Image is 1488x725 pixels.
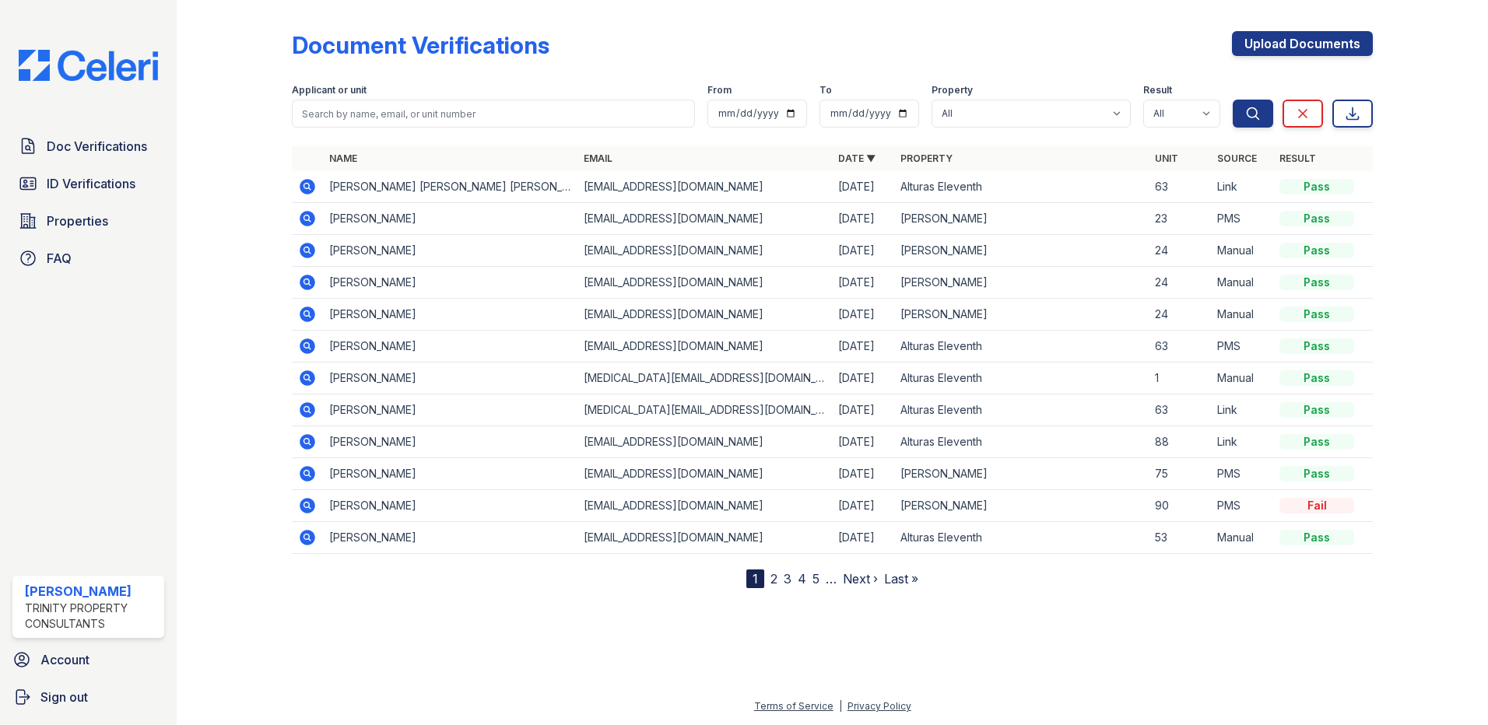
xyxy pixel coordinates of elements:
a: Next › [843,571,878,587]
td: 53 [1149,522,1211,554]
div: Pass [1279,179,1354,194]
td: [PERSON_NAME] [894,267,1149,299]
td: [PERSON_NAME] [PERSON_NAME] [PERSON_NAME] [323,171,577,203]
td: Alturas Eleventh [894,426,1149,458]
a: Last » [884,571,918,587]
td: [DATE] [832,171,894,203]
td: [PERSON_NAME] [323,299,577,331]
td: Link [1211,171,1273,203]
td: [EMAIL_ADDRESS][DOMAIN_NAME] [577,426,832,458]
span: ID Verifications [47,174,135,193]
td: [PERSON_NAME] [323,203,577,235]
a: Account [6,644,170,675]
td: 24 [1149,235,1211,267]
td: Link [1211,394,1273,426]
td: [EMAIL_ADDRESS][DOMAIN_NAME] [577,235,832,267]
div: Pass [1279,530,1354,545]
span: … [826,569,837,588]
td: PMS [1211,490,1273,522]
a: Doc Verifications [12,131,164,162]
a: Email [584,152,612,164]
td: PMS [1211,458,1273,490]
td: [EMAIL_ADDRESS][DOMAIN_NAME] [577,331,832,362]
td: [MEDICAL_DATA][EMAIL_ADDRESS][DOMAIN_NAME] [577,394,832,426]
label: To [819,84,832,96]
div: Pass [1279,402,1354,418]
td: 63 [1149,331,1211,362]
span: Doc Verifications [47,137,147,156]
td: 75 [1149,458,1211,490]
td: 24 [1149,267,1211,299]
a: 5 [812,571,819,587]
div: Pass [1279,370,1354,386]
td: 63 [1149,394,1211,426]
td: [EMAIL_ADDRESS][DOMAIN_NAME] [577,267,832,299]
label: From [707,84,732,96]
span: Properties [47,212,108,230]
td: Alturas Eleventh [894,331,1149,362]
input: Search by name, email, or unit number [292,100,695,128]
td: [PERSON_NAME] [323,490,577,522]
td: [PERSON_NAME] [323,362,577,394]
td: [DATE] [832,394,894,426]
div: Pass [1279,211,1354,226]
a: Upload Documents [1232,31,1373,56]
td: [DATE] [832,522,894,554]
td: [DATE] [832,299,894,331]
a: FAQ [12,243,164,274]
td: Manual [1211,362,1273,394]
a: Sign out [6,681,170,713]
span: Sign out [40,688,88,706]
td: PMS [1211,203,1273,235]
a: 2 [770,571,777,587]
td: [DATE] [832,490,894,522]
td: [PERSON_NAME] [323,426,577,458]
a: ID Verifications [12,168,164,199]
td: Manual [1211,522,1273,554]
div: Pass [1279,338,1354,354]
td: Alturas Eleventh [894,394,1149,426]
td: [PERSON_NAME] [323,458,577,490]
td: PMS [1211,331,1273,362]
div: Pass [1279,243,1354,258]
td: [PERSON_NAME] [894,235,1149,267]
td: Alturas Eleventh [894,171,1149,203]
td: [PERSON_NAME] [894,203,1149,235]
td: [DATE] [832,203,894,235]
label: Result [1143,84,1172,96]
td: 24 [1149,299,1211,331]
td: 88 [1149,426,1211,458]
td: [DATE] [832,267,894,299]
td: [PERSON_NAME] [894,458,1149,490]
td: [EMAIL_ADDRESS][DOMAIN_NAME] [577,522,832,554]
label: Applicant or unit [292,84,367,96]
td: Manual [1211,235,1273,267]
td: [EMAIL_ADDRESS][DOMAIN_NAME] [577,171,832,203]
a: Properties [12,205,164,236]
a: 4 [798,571,806,587]
span: FAQ [47,249,72,268]
td: 1 [1149,362,1211,394]
div: | [839,700,842,712]
td: Manual [1211,299,1273,331]
td: [PERSON_NAME] [323,522,577,554]
a: Terms of Service [754,700,833,712]
a: Date ▼ [838,152,876,164]
td: Manual [1211,267,1273,299]
td: [DATE] [832,362,894,394]
div: Pass [1279,306,1354,322]
td: [DATE] [832,235,894,267]
div: [PERSON_NAME] [25,582,158,601]
td: [DATE] [832,331,894,362]
td: Link [1211,426,1273,458]
div: 1 [746,569,764,588]
div: Trinity Property Consultants [25,601,158,632]
a: Property [900,152,953,164]
a: Unit [1155,152,1178,164]
td: [EMAIL_ADDRESS][DOMAIN_NAME] [577,490,832,522]
td: [PERSON_NAME] [323,331,577,362]
a: Privacy Policy [848,700,911,712]
span: Account [40,650,89,669]
td: [PERSON_NAME] [894,490,1149,522]
div: Document Verifications [292,31,549,59]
